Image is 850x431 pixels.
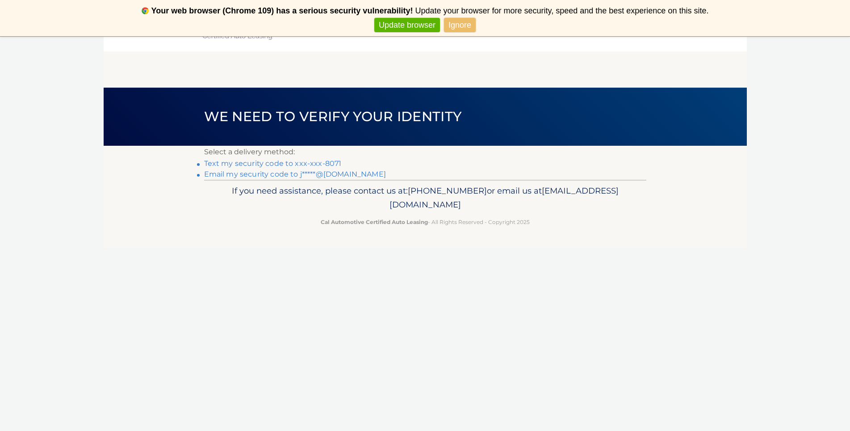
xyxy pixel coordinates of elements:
[204,108,462,125] span: We need to verify your identity
[151,6,413,15] b: Your web browser (Chrome 109) has a serious security vulnerability!
[321,219,428,225] strong: Cal Automotive Certified Auto Leasing
[210,217,641,227] p: - All Rights Reserved - Copyright 2025
[204,146,646,158] p: Select a delivery method:
[374,18,440,33] a: Update browser
[415,6,708,15] span: Update your browser for more security, speed and the best experience on this site.
[204,159,342,168] a: Text my security code to xxx-xxx-8071
[204,170,386,178] a: Email my security code to j*****@[DOMAIN_NAME]
[210,184,641,212] p: If you need assistance, please contact us at: or email us at
[408,186,487,196] span: [PHONE_NUMBER]
[444,18,476,33] a: Ignore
